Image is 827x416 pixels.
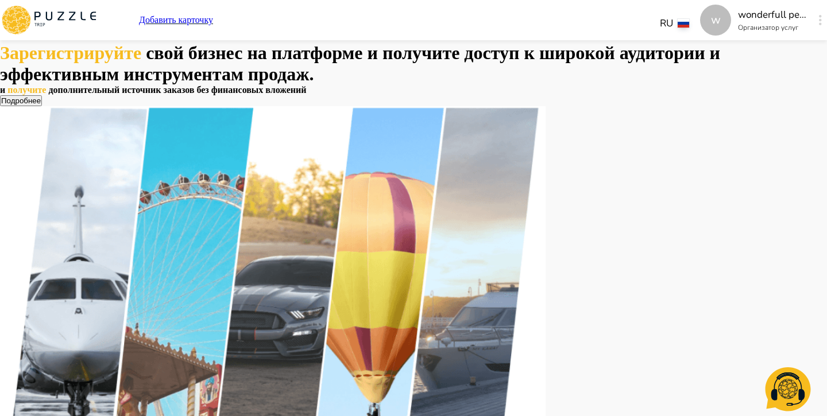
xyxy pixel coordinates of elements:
span: и [710,42,720,63]
span: инструментам [123,64,248,84]
a: Добавить карточку [139,15,213,25]
span: дополнительный [48,85,122,95]
span: бизнес [188,42,248,63]
img: lang [678,19,689,28]
div: w [700,5,731,36]
p: Организатор услуг [738,22,807,33]
span: продаж. [248,64,314,84]
span: получите [7,85,48,95]
span: и [368,42,382,63]
span: заказов [163,85,196,95]
span: платформе [272,42,368,63]
span: без [196,85,211,95]
span: широкой [539,42,620,63]
p: RU [660,16,673,31]
span: свой [146,42,188,63]
span: к [524,42,539,63]
span: вложений [265,85,306,95]
span: финансовых [211,85,266,95]
p: wonderfull peace [738,7,807,22]
span: аудитории [620,42,710,63]
span: на [247,42,271,63]
span: источник [122,85,163,95]
span: получите [382,42,464,63]
span: доступ [464,42,524,63]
